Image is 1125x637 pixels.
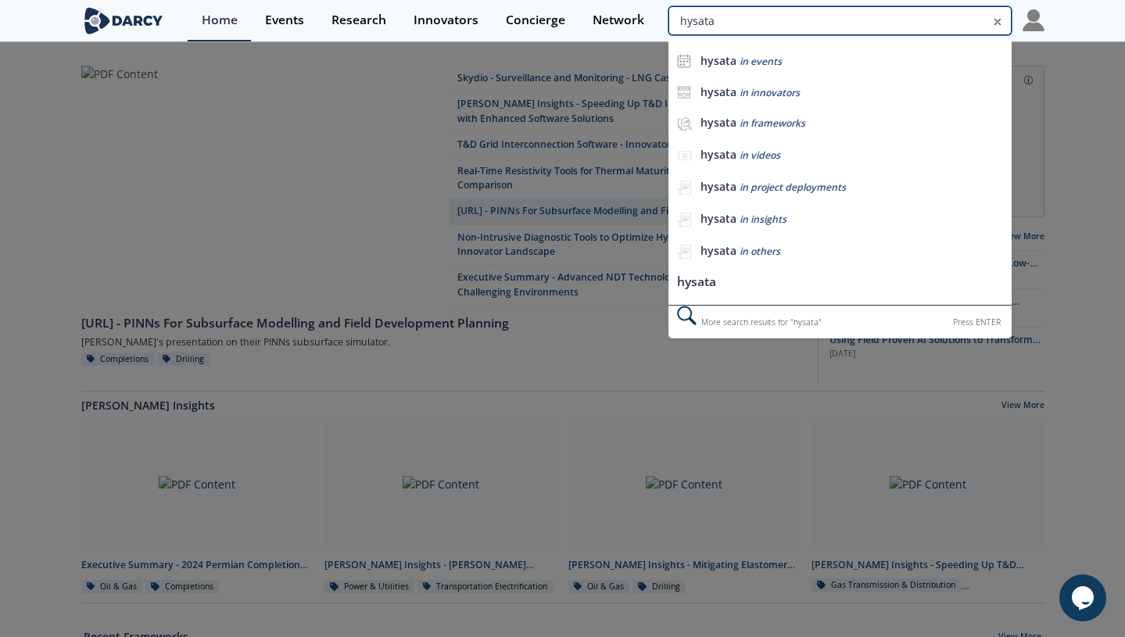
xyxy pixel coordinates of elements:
div: Research [331,14,386,27]
b: hysata [700,115,736,130]
span: in insights [740,213,786,226]
b: hysata [700,211,736,226]
b: hysata [700,243,736,258]
img: logo-wide.svg [81,7,167,34]
input: Advanced Search [668,6,1011,35]
img: icon [677,54,691,68]
div: More search results for " hysata " [668,305,1011,338]
img: Profile [1023,9,1044,31]
span: in events [740,55,782,68]
div: Events [265,14,304,27]
span: in project deployments [740,181,846,194]
b: hysata [700,53,736,68]
div: Press ENTER [953,314,1001,331]
span: in frameworks [740,116,805,130]
li: hysata [668,268,1011,297]
div: Network [593,14,644,27]
b: hysata [700,179,736,194]
iframe: chat widget [1059,574,1109,621]
img: icon [677,85,691,99]
div: Concierge [506,14,565,27]
span: in videos [740,149,780,162]
b: hysata [700,84,736,99]
span: in innovators [740,86,800,99]
span: in others [740,245,780,258]
div: Home [202,14,238,27]
b: hysata [700,147,736,162]
div: Innovators [414,14,478,27]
